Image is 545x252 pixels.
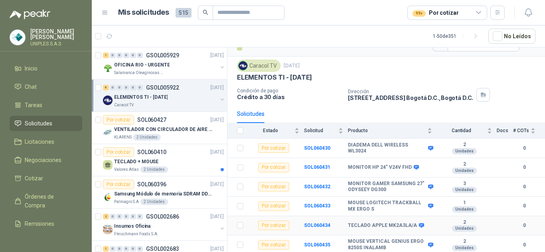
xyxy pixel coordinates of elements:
p: [DATE] [210,213,224,221]
div: 0 [110,246,116,252]
div: Por cotizar [258,143,289,153]
b: SOL060433 [304,203,330,209]
div: 0 [137,214,143,219]
div: 0 [130,246,136,252]
p: GSOL002686 [146,214,179,219]
a: Chat [10,79,82,94]
span: Chat [25,82,37,91]
p: GSOL005929 [146,53,179,58]
div: 0 [117,85,122,90]
a: Por cotizarSOL060396[DATE] Company LogoSamsung Módulo de memoria SDRAM DDR4 M393A2G40DB0 de 16 GB... [92,176,227,209]
span: Remisiones [25,219,54,228]
p: ELEMENTOS TI - [DATE] [237,73,312,82]
div: Unidades [452,168,477,174]
img: Company Logo [103,96,113,105]
div: Por cotizar [413,8,458,17]
div: Por cotizar [258,182,289,191]
div: Por cotizar [103,147,134,157]
h1: Mis solicitudes [118,7,169,18]
b: MONITOR HP 24" V24V FHD [348,164,412,171]
p: SOL060427 [137,117,166,123]
b: MOUSE LOGITECH TRACKBALL MX ERGO S [348,200,426,212]
p: [DATE] [210,116,224,124]
th: Cantidad [437,123,497,139]
p: [DATE] [210,148,224,156]
a: Remisiones [10,216,82,231]
p: Salamanca Oleaginosas SAS [114,70,164,76]
span: Solicitud [304,128,337,133]
span: Producto [348,128,426,133]
span: Inicio [25,64,38,73]
div: 0 [130,214,136,219]
div: Unidades [452,225,477,232]
b: 0 [513,164,535,171]
a: 6 0 0 0 0 0 GSOL005922[DATE] Company LogoELEMENTOS TI - [DATE]Caracol TV [103,83,225,108]
p: ELEMENTOS TI - [DATE] [114,94,168,101]
p: Crédito a 30 días [237,94,342,100]
div: Solicitudes [237,109,265,118]
a: SOL060431 [304,164,330,170]
div: 0 [137,85,143,90]
p: Condición de pago [237,88,342,94]
img: Company Logo [103,63,113,73]
div: 6 [103,85,109,90]
p: Samsung Módulo de memoria SDRAM DDR4 M393A2G40DB0 de 16 GB M393A2G40DB0-CPB [114,190,213,198]
div: 0 [117,246,122,252]
div: 0 [110,214,116,219]
div: 0 [123,85,129,90]
div: 0 [137,246,143,252]
div: Por cotizar [258,163,289,172]
b: 2 [437,142,492,148]
b: TECLADO APPLE MK2A3LA/A [348,223,417,229]
p: Palmagro S.A [114,199,139,205]
a: SOL060434 [304,223,330,228]
div: Unidades [452,187,477,193]
b: DIADEMA DELL WIRELESS WL3024 [348,142,426,154]
p: GSOL005922 [146,85,179,90]
span: Tareas [25,101,42,109]
b: 0 [513,145,535,152]
div: 1 [103,53,109,58]
a: SOL060432 [304,184,330,189]
img: Company Logo [10,30,25,45]
a: Inicio [10,61,82,76]
a: Tareas [10,98,82,113]
a: Licitaciones [10,134,82,149]
span: Licitaciones [25,137,54,146]
th: Docs [497,123,513,139]
b: 3 [437,181,492,187]
b: 0 [513,241,535,249]
div: 2 Unidades [140,166,168,173]
div: 1 [103,246,109,252]
a: Por cotizarSOL060427[DATE] Company LogoVENTILADOR CON CIRCULADOR DE AIRE MULTIPROPOSITO XPOWER DE... [92,112,227,144]
p: Insumos Oficina [114,223,150,230]
div: 0 [123,214,129,219]
div: Por cotizar [258,240,289,250]
th: # COTs [513,123,545,139]
a: Cotizar [10,171,82,186]
div: 0 [123,53,129,58]
div: Unidades [452,148,477,154]
span: Negociaciones [25,156,61,164]
p: Fleischmann Foods S.A. [114,231,158,237]
div: Por cotizar [258,201,289,211]
img: Company Logo [103,225,113,234]
div: 0 [117,53,122,58]
div: 0 [123,246,129,252]
a: SOL060430 [304,145,330,151]
b: MONITOR GAMER SAMSUNG 27" ODYSEEY DG300 [348,181,426,193]
p: Caracol TV [114,102,134,108]
p: [DATE] [210,52,224,59]
a: Órdenes de Compra [10,189,82,213]
th: Producto [348,123,437,139]
div: 0 [130,85,136,90]
div: 2 [103,214,109,219]
a: SOL060435 [304,242,330,248]
span: Cantidad [437,128,486,133]
img: Company Logo [239,61,247,70]
div: Por cotizar [103,115,134,125]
